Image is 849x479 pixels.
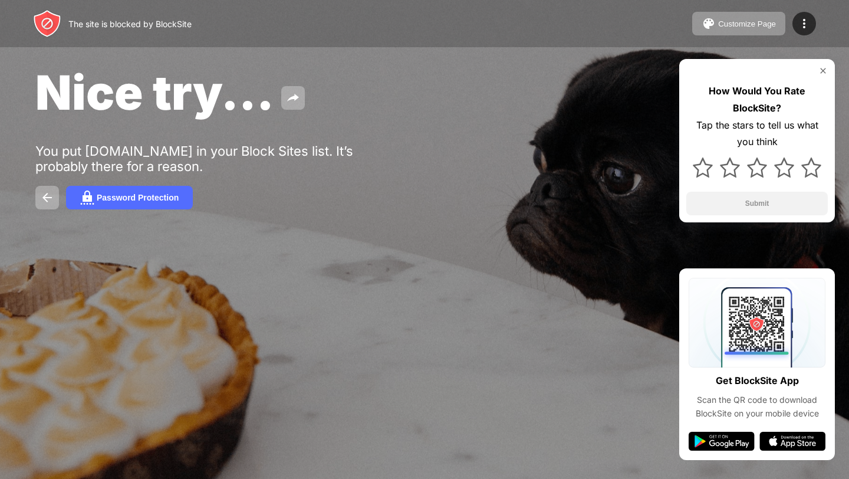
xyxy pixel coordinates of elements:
[759,432,825,451] img: app-store.svg
[40,191,54,205] img: back.svg
[689,432,755,451] img: google-play.svg
[686,192,828,215] button: Submit
[718,19,776,28] div: Customize Page
[68,19,192,29] div: The site is blocked by BlockSite
[720,158,740,178] img: star.svg
[818,66,828,76] img: rate-us-close.svg
[693,158,713,178] img: star.svg
[35,143,400,174] div: You put [DOMAIN_NAME] in your Block Sites list. It’s probably there for a reason.
[747,158,767,178] img: star.svg
[692,12,785,35] button: Customize Page
[686,83,828,117] div: How Would You Rate BlockSite?
[286,91,300,105] img: share.svg
[689,393,825,420] div: Scan the QR code to download BlockSite on your mobile device
[801,158,821,178] img: star.svg
[797,17,811,31] img: menu-icon.svg
[33,9,61,38] img: header-logo.svg
[716,372,799,389] div: Get BlockSite App
[702,17,716,31] img: pallet.svg
[97,193,179,202] div: Password Protection
[66,186,193,209] button: Password Protection
[35,64,274,121] span: Nice try...
[80,191,94,205] img: password.svg
[686,117,828,151] div: Tap the stars to tell us what you think
[689,278,825,368] img: qrcode.svg
[774,158,794,178] img: star.svg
